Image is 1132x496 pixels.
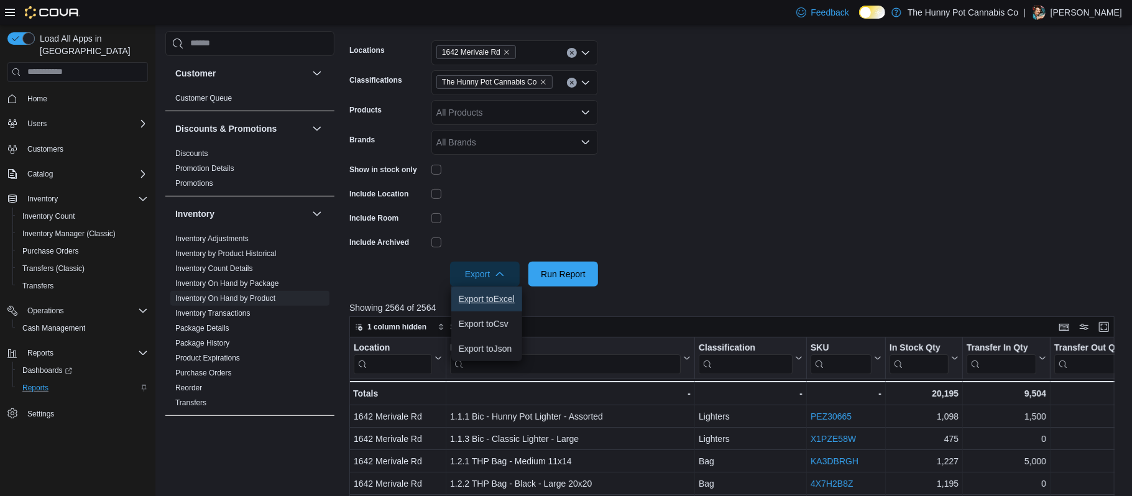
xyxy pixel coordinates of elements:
[25,6,80,19] img: Cova
[22,246,79,256] span: Purchase Orders
[175,294,275,303] a: Inventory On Hand by Product
[175,338,229,348] span: Package History
[354,342,442,374] button: Location
[811,342,872,374] div: SKU URL
[165,146,334,196] div: Discounts & Promotions
[811,6,849,19] span: Feedback
[2,190,153,208] button: Inventory
[1054,342,1131,374] div: Transfer Out Qty
[349,75,402,85] label: Classifications
[17,380,53,395] a: Reports
[450,342,691,374] button: Product
[12,319,153,337] button: Cash Management
[175,264,253,273] a: Inventory Count Details
[22,142,68,157] a: Customers
[175,122,277,135] h3: Discounts & Promotions
[22,383,48,393] span: Reports
[175,353,240,363] span: Product Expirations
[811,342,881,374] button: SKU
[17,321,90,336] a: Cash Management
[310,66,324,81] button: Customer
[699,476,803,491] div: Bag
[2,90,153,108] button: Home
[581,108,591,117] button: Open list of options
[349,189,408,199] label: Include Location
[17,363,148,378] span: Dashboards
[22,141,148,157] span: Customers
[17,261,148,276] span: Transfers (Classic)
[22,323,85,333] span: Cash Management
[699,342,803,374] button: Classification
[436,75,553,89] span: The Hunny Pot Cannabis Co
[7,85,148,455] nav: Complex example
[175,398,206,407] a: Transfers
[17,244,148,259] span: Purchase Orders
[22,91,148,106] span: Home
[175,278,279,288] span: Inventory On Hand by Package
[354,409,442,424] div: 1642 Merivale Rd
[22,264,85,273] span: Transfers (Classic)
[17,244,84,259] a: Purchase Orders
[967,476,1046,491] div: 0
[175,93,232,103] span: Customer Queue
[967,342,1036,374] div: Transfer In Qty
[967,431,1046,446] div: 0
[175,122,307,135] button: Discounts & Promotions
[175,293,275,303] span: Inventory On Hand by Product
[349,213,398,223] label: Include Room
[22,406,59,421] a: Settings
[17,226,148,241] span: Inventory Manager (Classic)
[175,309,251,318] a: Inventory Transactions
[581,78,591,88] button: Open list of options
[2,302,153,319] button: Operations
[442,76,537,88] span: The Hunny Pot Cannabis Co
[2,115,153,132] button: Users
[22,303,69,318] button: Operations
[22,116,52,131] button: Users
[27,409,54,419] span: Settings
[175,67,307,80] button: Customer
[22,116,148,131] span: Users
[436,45,516,59] span: 1642 Merivale Rd
[2,165,153,183] button: Catalog
[17,321,148,336] span: Cash Management
[890,342,949,374] div: In Stock Qty
[450,386,691,401] div: -
[175,249,277,258] a: Inventory by Product Historical
[859,6,885,19] input: Dark Mode
[442,46,500,58] span: 1642 Merivale Rd
[175,179,213,188] a: Promotions
[310,206,324,221] button: Inventory
[175,308,251,318] span: Inventory Transactions
[17,363,77,378] a: Dashboards
[567,48,577,58] button: Clear input
[433,319,488,334] button: Sort fields
[1057,319,1072,334] button: Keyboard shortcuts
[541,268,586,280] span: Run Report
[581,137,591,147] button: Open list of options
[450,476,691,491] div: 1.2.2 THP Bag - Black - Large 20x20
[175,264,253,273] span: Inventory Count Details
[450,454,691,469] div: 1.2.1 THP Bag - Medium 11x14
[175,324,229,333] a: Package Details
[367,322,426,332] span: 1 column hidden
[459,294,515,304] span: Export to Excel
[175,208,307,220] button: Inventory
[699,386,803,401] div: -
[890,431,959,446] div: 475
[450,342,681,374] div: Product
[450,409,691,424] div: 1.1.1 Bic - Hunny Pot Lighter - Assorted
[567,78,577,88] button: Clear input
[22,167,58,181] button: Catalog
[165,231,334,415] div: Inventory
[175,164,234,173] a: Promotion Details
[17,209,148,224] span: Inventory Count
[175,369,232,377] a: Purchase Orders
[349,45,385,55] label: Locations
[354,431,442,446] div: 1642 Merivale Rd
[175,339,229,347] a: Package History
[27,169,53,179] span: Catalog
[450,431,691,446] div: 1.1.3 Bic - Classic Lighter - Large
[458,262,512,287] span: Export
[459,344,515,354] span: Export to Json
